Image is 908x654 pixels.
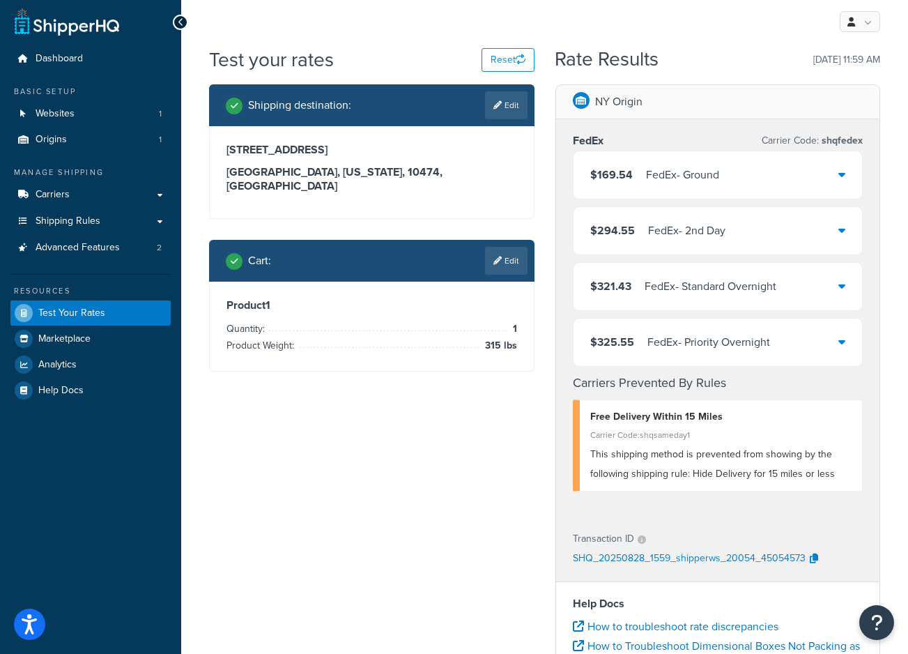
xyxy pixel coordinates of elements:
span: Help Docs [38,385,84,397]
span: Advanced Features [36,242,120,254]
a: Edit [485,91,528,119]
div: Carrier Code: shqsameday1 [590,425,852,445]
h4: Help Docs [573,595,863,612]
li: Origins [10,127,171,153]
span: Origins [36,134,67,146]
a: Marketplace [10,326,171,351]
h3: Product 1 [226,298,517,312]
div: FedEx - Ground [646,165,719,185]
span: Dashboard [36,53,83,65]
a: Analytics [10,352,171,377]
span: 2 [157,242,162,254]
span: $325.55 [590,334,634,350]
span: 1 [159,134,162,146]
span: Marketplace [38,333,91,345]
h3: FedEx [573,134,603,148]
div: FedEx - 2nd Day [648,221,725,241]
a: How to troubleshoot rate discrepancies [573,618,778,634]
a: Shipping Rules [10,208,171,234]
span: 315 lbs [482,337,517,354]
li: Advanced Features [10,235,171,261]
h3: [GEOGRAPHIC_DATA], [US_STATE], 10474 , [GEOGRAPHIC_DATA] [226,165,517,193]
span: Analytics [38,359,77,371]
a: Dashboard [10,46,171,72]
span: Quantity: [226,321,268,336]
p: SHQ_20250828_1559_shipperws_20054_45054573 [573,549,806,570]
span: 1 [509,321,517,337]
span: $294.55 [590,222,635,238]
div: Resources [10,285,171,297]
p: NY Origin [595,92,642,112]
span: Test Your Rates [38,307,105,319]
span: $169.54 [590,167,633,183]
li: Websites [10,101,171,127]
span: Shipping Rules [36,215,100,227]
div: Manage Shipping [10,167,171,178]
span: Carriers [36,189,70,201]
span: shqfedex [819,133,863,148]
p: [DATE] 11:59 AM [813,50,880,70]
a: Websites1 [10,101,171,127]
a: Test Your Rates [10,301,171,326]
span: $321.43 [590,278,631,294]
div: Basic Setup [10,86,171,98]
h3: [STREET_ADDRESS] [226,143,517,157]
span: This shipping method is prevented from showing by the following shipping rule: Hide Delivery for ... [590,447,835,481]
span: Product Weight: [226,338,298,353]
button: Reset [482,48,534,72]
div: FedEx - Standard Overnight [645,277,776,296]
div: Free Delivery Within 15 Miles [590,407,852,427]
a: Advanced Features2 [10,235,171,261]
span: Websites [36,108,75,120]
button: Open Resource Center [859,605,894,640]
span: 1 [159,108,162,120]
a: Help Docs [10,378,171,403]
div: FedEx - Priority Overnight [647,333,770,352]
h2: Shipping destination : [248,99,351,112]
a: Origins1 [10,127,171,153]
h2: Cart : [248,254,271,267]
h4: Carriers Prevented By Rules [573,374,863,393]
a: Carriers [10,182,171,208]
h2: Rate Results [555,49,659,70]
h1: Test your rates [209,46,334,73]
a: Edit [485,247,528,275]
p: Transaction ID [573,529,634,549]
p: Carrier Code: [762,131,863,151]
